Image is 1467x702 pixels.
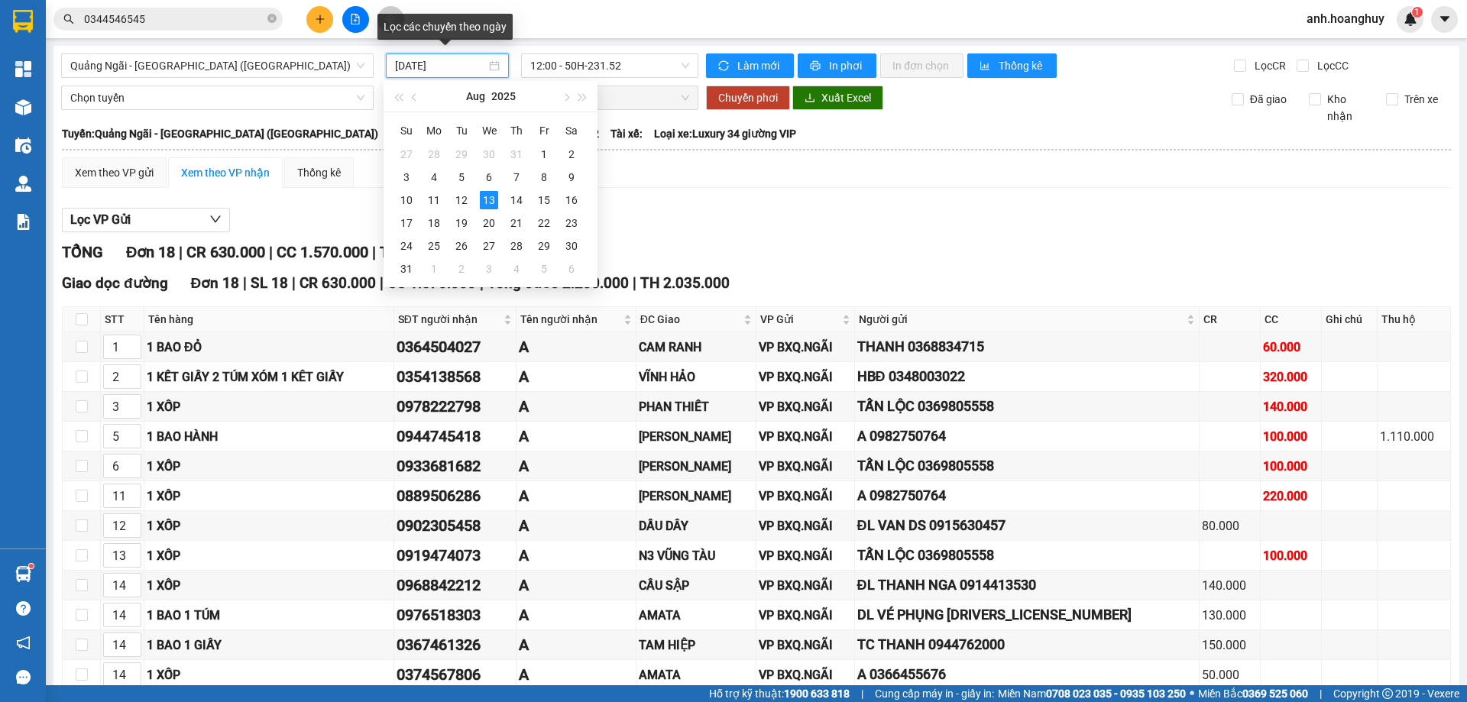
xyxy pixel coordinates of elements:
[519,663,633,687] div: A
[857,545,1197,566] div: TẤN LỘC 0369805558
[519,574,633,597] div: A
[147,606,391,625] div: 1 BAO 1 TÚM
[519,633,633,657] div: A
[530,189,558,212] td: 2025-08-15
[62,208,230,232] button: Lọc VP Gửi
[519,455,633,478] div: A
[1412,7,1423,18] sup: 1
[760,311,838,328] span: VP Gửi
[397,544,513,568] div: 0919474073
[756,660,854,690] td: VP BXQ.NGÃI
[209,213,222,225] span: down
[880,53,963,78] button: In đơn chọn
[480,260,498,278] div: 3
[420,189,448,212] td: 2025-08-11
[640,311,741,328] span: ĐC Giao
[639,427,754,446] div: [PERSON_NAME]
[452,237,471,255] div: 26
[517,660,636,690] td: A
[519,395,633,419] div: A
[380,274,384,292] span: |
[558,257,585,280] td: 2025-09-06
[394,451,517,481] td: 0933681682
[480,237,498,255] div: 27
[393,212,420,235] td: 2025-08-17
[397,574,513,597] div: 0968842212
[475,166,503,189] td: 2025-08-06
[562,168,581,186] div: 9
[397,145,416,163] div: 27
[425,260,443,278] div: 1
[756,332,854,362] td: VP BXQ.NGÃI
[558,143,585,166] td: 2025-08-02
[639,338,754,357] div: CAM RANH
[420,166,448,189] td: 2025-08-04
[759,367,851,387] div: VP BXQ.NGÃI
[147,546,391,565] div: 1 XỐP
[558,212,585,235] td: 2025-08-23
[535,191,553,209] div: 15
[756,362,854,392] td: VP BXQ.NGÃI
[306,6,333,33] button: plus
[377,14,513,40] div: Lọc các chuyến theo ngày
[70,54,364,77] span: Quảng Ngãi - Sài Gòn (Hàng Hoá)
[147,665,391,684] div: 1 XỐP
[857,455,1197,477] div: TẤN LỘC 0369805558
[16,601,31,616] span: question-circle
[562,237,581,255] div: 30
[759,606,851,625] div: VP BXQ.NGÃI
[1294,9,1397,28] span: anh.hoanghuy
[639,397,754,416] div: PHAN THIẾT
[70,86,364,109] span: Chọn tuyến
[191,274,240,292] span: Đơn 18
[394,511,517,541] td: 0902305458
[535,168,553,186] div: 8
[63,14,74,24] span: search
[251,274,288,292] span: SL 18
[126,243,175,261] span: Đơn 18
[315,14,325,24] span: plus
[756,392,854,422] td: VP BXQ.NGÃI
[452,191,471,209] div: 12
[507,214,526,232] div: 21
[829,57,864,74] span: In phơi
[562,145,581,163] div: 2
[448,212,475,235] td: 2025-08-19
[503,257,530,280] td: 2025-09-04
[558,189,585,212] td: 2025-08-16
[480,214,498,232] div: 20
[857,634,1197,655] div: TC THANH 0944762000
[397,425,513,448] div: 0944745418
[397,395,513,419] div: 0978222798
[792,86,883,110] button: downloadXuất Excel
[147,427,391,446] div: 1 BAO HÀNH
[857,366,1197,387] div: HBĐ 0348003022
[269,243,273,261] span: |
[397,514,513,538] div: 0902305458
[517,332,636,362] td: A
[857,485,1197,506] div: A 0982750764
[397,237,416,255] div: 24
[519,425,633,448] div: A
[62,128,378,140] b: Tuyến: Quảng Ngãi - [GEOGRAPHIC_DATA] ([GEOGRAPHIC_DATA])
[448,257,475,280] td: 2025-09-02
[395,57,486,74] input: 13/08/2025
[639,665,754,684] div: AMATA
[530,166,558,189] td: 2025-08-08
[480,145,498,163] div: 30
[181,164,270,181] div: Xem theo VP nhận
[507,145,526,163] div: 31
[452,260,471,278] div: 2
[475,118,503,143] th: We
[394,541,517,571] td: 0919474073
[810,60,823,73] span: printer
[1263,427,1319,446] div: 100.000
[706,86,790,110] button: Chuyển phơi
[15,566,31,582] img: warehouse-icon
[517,422,636,451] td: A
[186,243,265,261] span: CR 630.000
[243,274,247,292] span: |
[507,191,526,209] div: 14
[1321,91,1375,125] span: Kho nhận
[759,576,851,595] div: VP BXQ.NGÃI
